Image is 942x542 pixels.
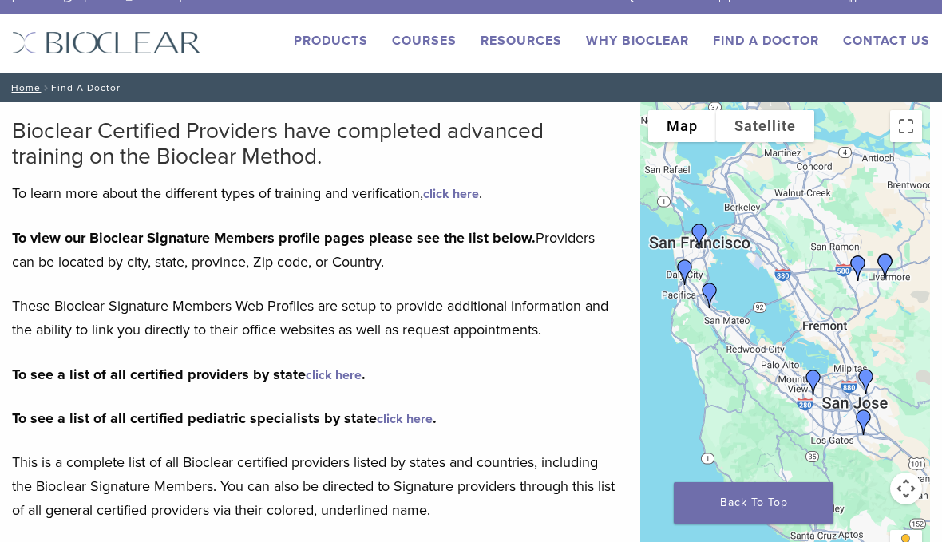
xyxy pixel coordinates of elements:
div: Dr. Inyoung Huh [794,363,833,402]
a: Contact Us [843,33,930,49]
a: Courses [392,33,457,49]
img: Bioclear [12,31,201,54]
p: To learn more about the different types of training and verification, . [12,181,616,205]
a: Find A Doctor [713,33,819,49]
a: Home [6,82,41,93]
a: click here [377,411,433,427]
a: click here [306,367,362,383]
p: These Bioclear Signature Members Web Profiles are setup to provide additional information and the... [12,294,616,342]
div: Dr. Edward Orson [680,217,718,255]
strong: To view our Bioclear Signature Members profile pages please see the list below. [12,229,536,247]
h2: Bioclear Certified Providers have completed advanced training on the Bioclear Method. [12,118,616,169]
div: DR. Jennifer Chew [691,276,729,315]
p: This is a complete list of all Bioclear certified providers listed by states and countries, inclu... [12,450,616,522]
a: Resources [481,33,562,49]
div: Dr. Maggie Chao [839,249,877,287]
span: / [41,84,51,92]
div: Dr. Joshua Solomon [866,247,904,285]
button: Show street map [648,110,716,142]
div: Andrew Dela Rama [666,253,704,291]
button: Show satellite imagery [716,110,814,142]
p: Providers can be located by city, state, province, Zip code, or Country. [12,226,616,274]
div: Dr. John Chan [866,247,904,286]
a: Products [294,33,368,49]
strong: To see a list of all certified pediatric specialists by state . [12,409,437,427]
a: Why Bioclear [586,33,689,49]
button: Map camera controls [890,473,922,504]
strong: To see a list of all certified providers by state . [12,366,366,383]
a: Back To Top [674,482,833,524]
a: click here [423,186,479,202]
div: Dr. Dennis Baik [845,403,883,441]
div: Dr.Nancy Shiba [847,362,885,401]
button: Toggle fullscreen view [890,110,922,142]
